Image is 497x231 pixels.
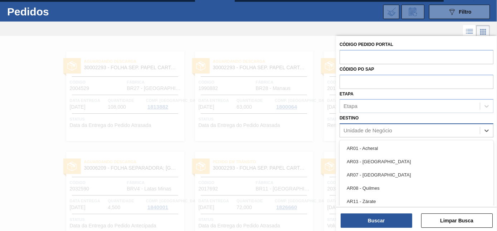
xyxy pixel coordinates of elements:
div: AR03 - [GEOGRAPHIC_DATA] [340,155,493,168]
div: Visão em Cards [476,25,490,39]
div: Etapa [343,103,357,109]
div: AR07 - [GEOGRAPHIC_DATA] [340,168,493,181]
h1: Pedidos [7,8,108,16]
div: Importar Negociações dos Pedidos [383,5,399,19]
div: AR01 - Acheral [340,142,493,155]
div: Solicitação de Revisão de Pedidos [401,5,424,19]
label: Código Pedido Portal [340,42,393,47]
label: Códido PO SAP [340,67,374,72]
div: Visão em Lista [463,25,476,39]
label: Destino [340,115,359,121]
span: Filtro [459,9,472,15]
div: AR11 - Zárate [340,195,493,208]
button: Filtro [429,5,490,19]
label: Etapa [340,91,354,96]
div: Unidade de Negócio [343,128,392,134]
label: Carteira [340,140,362,145]
div: AR08 - Quilmes [340,181,493,195]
